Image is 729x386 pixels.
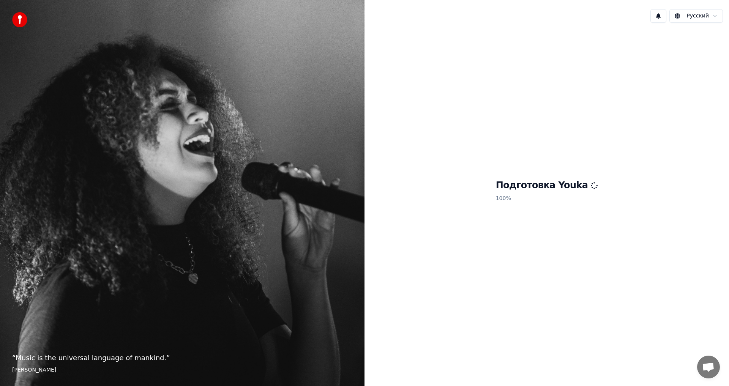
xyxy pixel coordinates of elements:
div: Открытый чат [697,356,720,378]
h1: Подготовка Youka [496,180,598,192]
p: “ Music is the universal language of mankind. ” [12,353,352,363]
footer: [PERSON_NAME] [12,366,352,374]
p: 100 % [496,192,598,205]
img: youka [12,12,27,27]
